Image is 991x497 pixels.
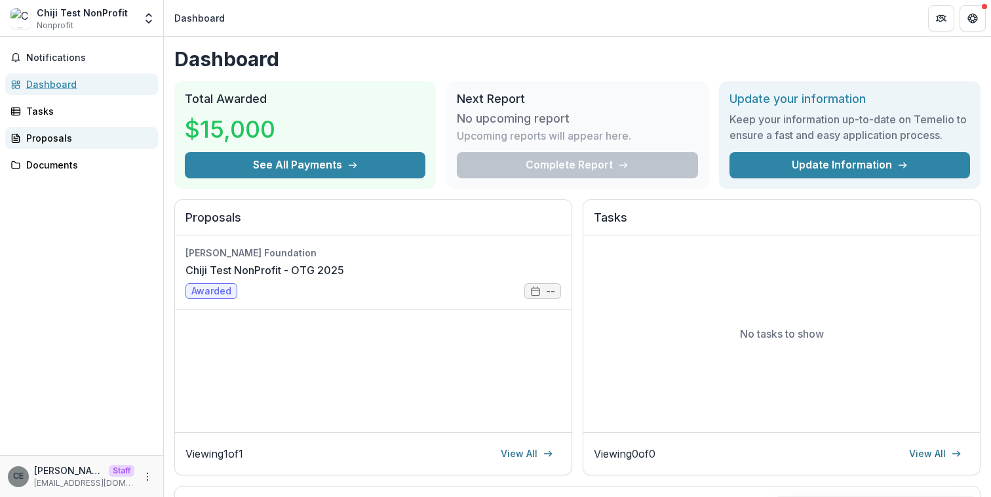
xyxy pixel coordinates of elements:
[729,92,970,106] h2: Update your information
[185,152,425,178] button: See All Payments
[594,446,655,462] p: Viewing 0 of 0
[457,111,570,126] h3: No upcoming report
[493,443,561,464] a: View All
[185,446,243,462] p: Viewing 1 of 1
[729,111,970,143] h3: Keep your information up-to-date on Temelio to ensure a fast and easy application process.
[13,472,24,481] div: Chiji Eke
[457,92,697,106] h2: Next Report
[34,477,134,489] p: [EMAIL_ADDRESS][DOMAIN_NAME]
[174,47,981,71] h1: Dashboard
[457,128,631,144] p: Upcoming reports will appear here.
[5,127,158,149] a: Proposals
[140,469,155,485] button: More
[109,465,134,477] p: Staff
[5,73,158,95] a: Dashboard
[26,77,147,91] div: Dashboard
[5,154,158,176] a: Documents
[26,104,147,118] div: Tasks
[901,443,969,464] a: View All
[140,5,158,31] button: Open entity switcher
[37,6,128,20] div: Chiji Test NonProfit
[37,20,73,31] span: Nonprofit
[185,92,425,106] h2: Total Awarded
[10,8,31,29] img: Chiji Test NonProfit
[729,152,970,178] a: Update Information
[26,52,153,64] span: Notifications
[5,47,158,68] button: Notifications
[740,326,824,342] p: No tasks to show
[34,464,104,477] p: [PERSON_NAME]
[5,100,158,122] a: Tasks
[594,210,969,235] h2: Tasks
[960,5,986,31] button: Get Help
[928,5,954,31] button: Partners
[185,111,283,147] h3: $15,000
[174,11,225,25] div: Dashboard
[169,9,230,28] nav: breadcrumb
[185,262,344,278] a: Chiji Test NonProfit - OTG 2025
[185,210,561,235] h2: Proposals
[26,158,147,172] div: Documents
[26,131,147,145] div: Proposals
